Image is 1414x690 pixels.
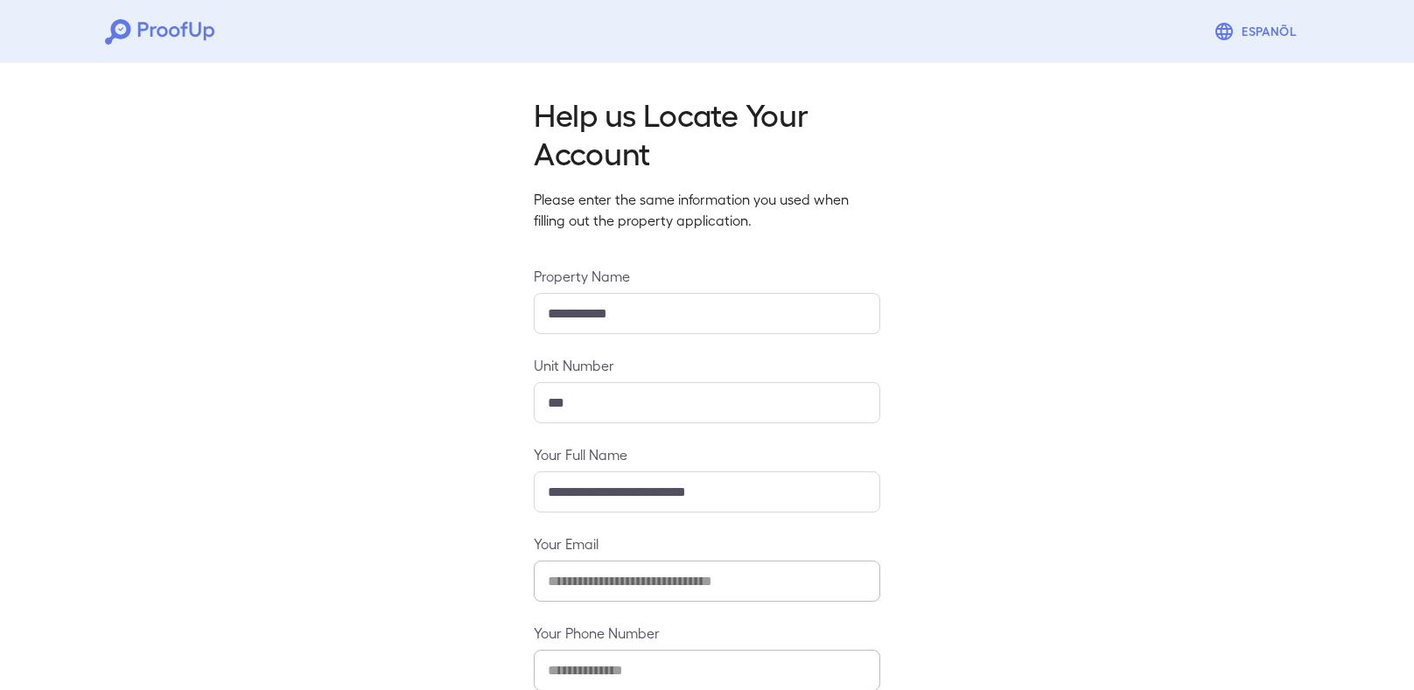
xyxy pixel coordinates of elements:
label: Unit Number [534,355,880,375]
label: Your Email [534,533,880,554]
button: Espanõl [1207,14,1309,49]
p: Please enter the same information you used when filling out the property application. [534,189,880,231]
label: Your Full Name [534,444,880,464]
label: Property Name [534,266,880,286]
label: Your Phone Number [534,623,880,643]
h2: Help us Locate Your Account [534,94,880,171]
